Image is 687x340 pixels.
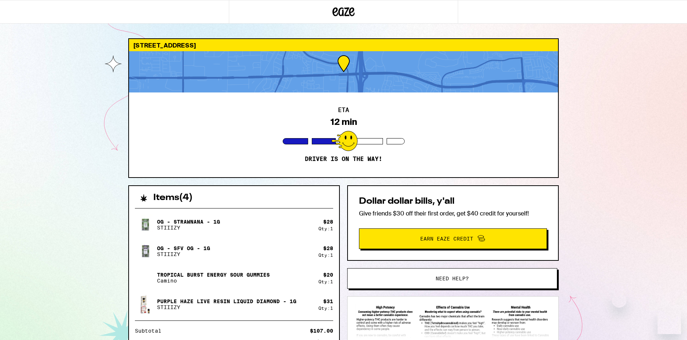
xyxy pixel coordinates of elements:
p: STIIIZY [157,225,220,231]
img: Purple Haze Live Resin Liquid Diamond - 1g [135,294,156,315]
img: Tropical Burst Energy Sour Gummies [135,267,156,288]
iframe: Button to launch messaging window [658,311,681,334]
div: Qty: 1 [318,253,333,257]
p: OG - SFV OG - 1g [157,245,210,251]
p: Give friends $30 off their first order, get $40 credit for yourself! [359,210,547,217]
div: $ 20 [323,272,333,278]
p: OG - Strawnana - 1g [157,219,220,225]
div: Subtotal [135,328,167,333]
div: $ 31 [323,298,333,304]
div: Qty: 1 [318,306,333,311]
div: [STREET_ADDRESS] [129,39,558,51]
img: OG - SFV OG - 1g [135,241,156,262]
button: Earn Eaze Credit [359,228,547,249]
span: Need help? [436,276,469,281]
p: STIIIZY [157,251,210,257]
p: Purple Haze Live Resin Liquid Diamond - 1g [157,298,296,304]
iframe: Close message [612,293,627,308]
div: $ 28 [323,219,333,225]
img: OG - Strawnana - 1g [135,214,156,235]
h2: ETA [338,107,349,113]
div: Qty: 1 [318,279,333,284]
p: STIIIZY [157,304,296,310]
p: Camino [157,278,270,284]
h2: Dollar dollar bills, y'all [359,197,547,206]
div: Qty: 1 [318,226,333,231]
span: Earn Eaze Credit [420,236,473,241]
p: Driver is on the way! [305,155,382,163]
div: 12 min [330,117,357,127]
div: $ 28 [323,245,333,251]
p: Tropical Burst Energy Sour Gummies [157,272,270,278]
div: $107.00 [310,328,333,333]
h2: Items ( 4 ) [153,193,193,202]
button: Need help? [347,268,557,289]
img: SB 540 Brochure preview [355,304,551,338]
